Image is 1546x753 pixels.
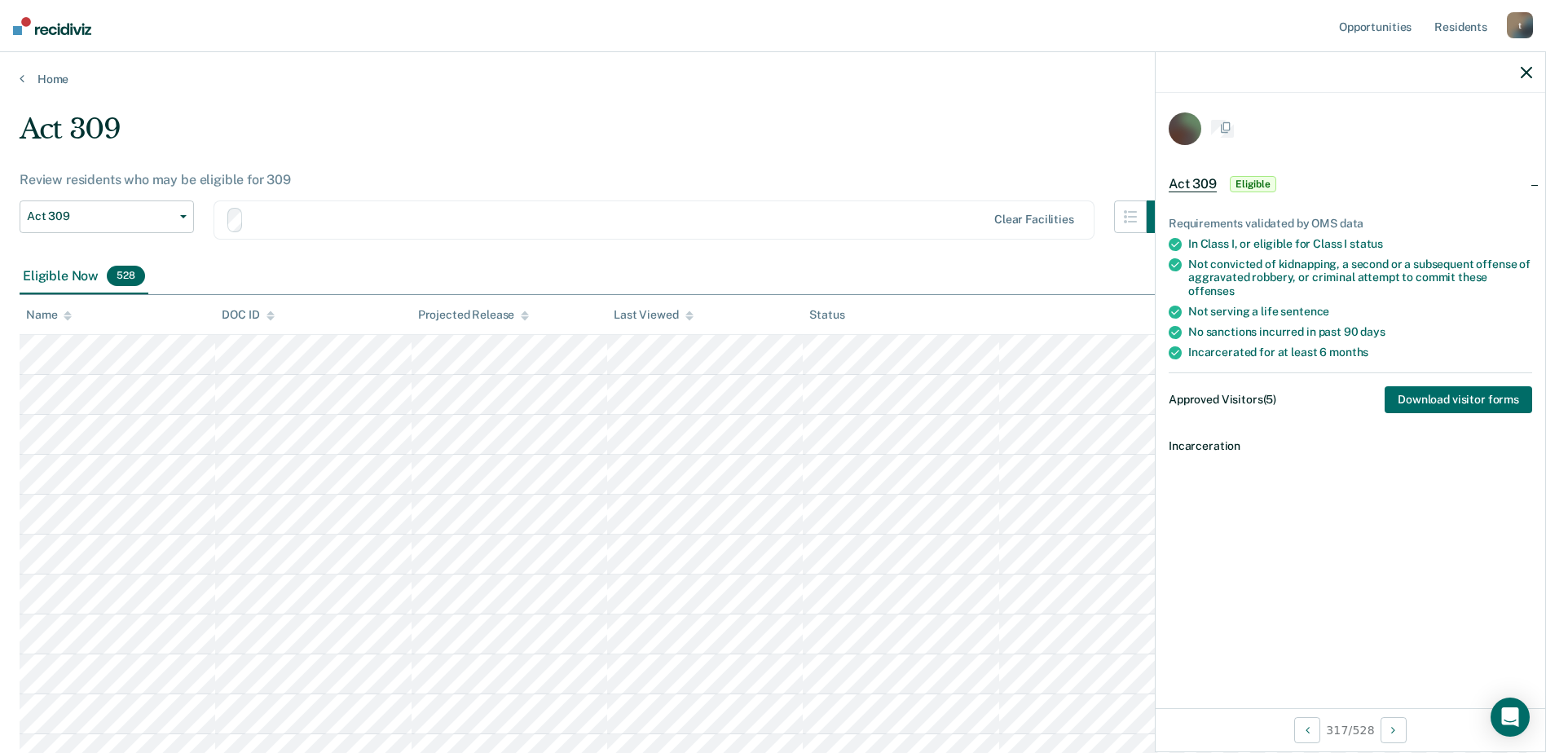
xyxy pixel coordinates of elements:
[27,209,174,223] span: Act 309
[809,308,844,322] div: Status
[1360,325,1385,338] span: days
[1350,237,1383,250] span: status
[222,308,274,322] div: DOC ID
[1230,176,1276,192] span: Eligible
[1188,305,1532,319] div: Not serving a life
[1507,12,1533,38] div: t
[1381,717,1407,743] button: Next Opportunity
[26,308,72,322] div: Name
[1169,217,1532,231] div: Requirements validated by OMS data
[1156,708,1545,751] div: 317 / 528
[107,266,145,287] span: 528
[13,17,91,35] img: Recidiviz
[1188,284,1235,297] span: offenses
[1294,717,1320,743] button: Previous Opportunity
[1385,386,1532,413] button: Download visitor forms
[1329,346,1368,359] span: months
[1491,698,1530,737] div: Open Intercom Messenger
[20,172,1179,187] div: Review residents who may be eligible for 309
[1188,237,1532,251] div: In Class I, or eligible for Class I
[20,112,1179,159] div: Act 309
[1188,258,1532,298] div: Not convicted of kidnapping, a second or a subsequent offense of aggravated robbery, or criminal ...
[1169,176,1217,192] span: Act 309
[1156,158,1545,210] div: Act 309Eligible
[1188,346,1532,359] div: Incarcerated for at least 6
[1169,439,1532,453] dt: Incarceration
[1169,386,1276,413] dt: Approved Visitors (5)
[1188,325,1532,339] div: No sanctions incurred in past 90
[20,259,148,295] div: Eligible Now
[20,72,1526,86] a: Home
[1280,305,1329,318] span: sentence
[418,308,530,322] div: Projected Release
[614,308,693,322] div: Last Viewed
[994,213,1074,227] div: Clear facilities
